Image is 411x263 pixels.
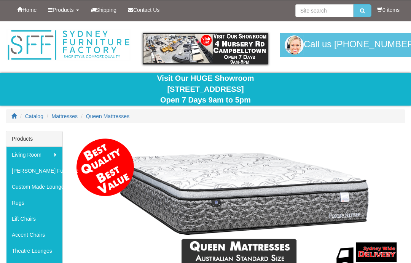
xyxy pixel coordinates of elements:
span: Contact Us [133,7,159,13]
a: Custom Made Lounges [6,179,62,195]
a: Accent Chairs [6,227,62,243]
img: showroom.gif [143,33,268,64]
div: Products [6,131,62,147]
a: Queen Mattresses [86,113,129,119]
input: Site search [295,4,354,17]
a: Home [11,0,42,19]
a: Contact Us [122,0,165,19]
span: Products [53,7,73,13]
a: Shipping [85,0,123,19]
a: Products [42,0,84,19]
span: Home [22,7,37,13]
a: Catalog [25,113,43,119]
a: [PERSON_NAME] Furniture [6,163,62,179]
a: Theatre Lounges [6,243,62,259]
img: Sydney Furniture Factory [6,29,131,61]
a: Rugs [6,195,62,211]
div: Visit Our HUGE Showroom [STREET_ADDRESS] Open 7 Days 9am to 5pm [6,73,405,106]
span: Shipping [96,7,117,13]
li: 0 items [377,6,400,14]
a: Lift Chairs [6,211,62,227]
a: Mattresses [52,113,78,119]
a: Living Room [6,147,62,163]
